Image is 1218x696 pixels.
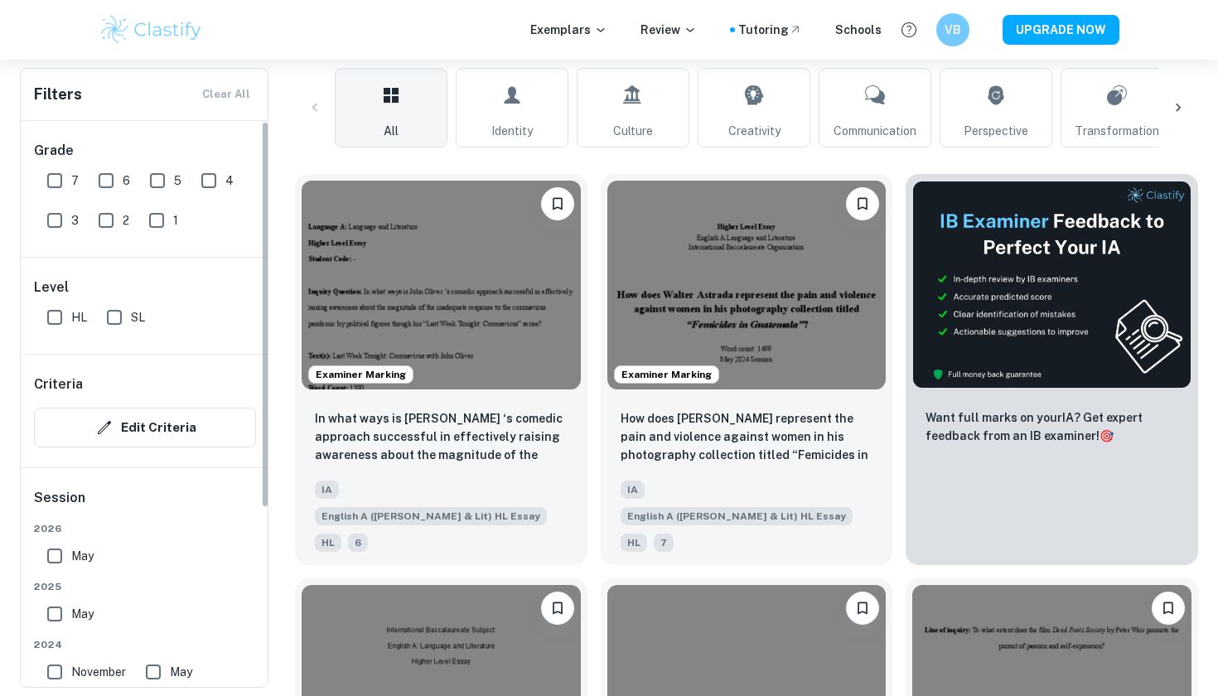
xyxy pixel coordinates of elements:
span: 2024 [34,637,256,652]
span: May [71,605,94,623]
img: Clastify logo [99,13,204,46]
a: Tutoring [738,21,802,39]
span: HL [71,308,87,326]
span: Culture [613,122,653,140]
span: 7 [71,172,79,190]
span: SL [131,308,145,326]
span: 2025 [34,579,256,594]
p: How does Walter Astrada represent the pain and violence against women in his photography collecti... [621,409,873,466]
span: Creativity [728,122,781,140]
span: 3 [71,211,79,230]
p: Review [640,21,697,39]
span: Examiner Marking [615,367,718,382]
span: 2026 [34,521,256,536]
span: English A ([PERSON_NAME] & Lit) HL Essay [621,507,853,525]
a: Examiner MarkingBookmarkHow does Walter Astrada represent the pain and violence against women in ... [601,174,893,565]
button: UPGRADE NOW [1003,15,1119,45]
button: Bookmark [541,187,574,220]
span: 6 [348,534,368,552]
span: IA [621,481,645,499]
h6: Grade [34,141,256,161]
span: IA [315,481,339,499]
span: 🎯 [1100,429,1114,442]
span: Transformation [1075,122,1159,140]
button: VB [936,13,969,46]
span: Perspective [964,122,1028,140]
span: 4 [225,172,234,190]
button: Bookmark [846,592,879,625]
span: May [71,547,94,565]
span: 1 [173,211,178,230]
h6: Criteria [34,375,83,394]
span: HL [315,534,341,552]
h6: Session [34,488,256,521]
h6: Level [34,278,256,297]
span: May [170,663,192,681]
span: 7 [654,534,674,552]
span: HL [621,534,647,552]
a: Examiner MarkingBookmarkIn what ways is John Oliver ‘s comedic approach successful in effectively... [295,174,587,565]
a: ThumbnailWant full marks on yourIA? Get expert feedback from an IB examiner! [906,174,1198,565]
img: Thumbnail [912,181,1191,389]
p: Exemplars [530,21,607,39]
span: Examiner Marking [309,367,413,382]
span: 5 [174,172,181,190]
button: Edit Criteria [34,408,256,447]
span: Communication [834,122,916,140]
h6: VB [944,21,963,39]
img: English A (Lang & Lit) HL Essay IA example thumbnail: How does Walter Astrada represent the pa [607,181,887,389]
h6: Filters [34,83,82,106]
p: In what ways is John Oliver ‘s comedic approach successful in effectively raising awareness about... [315,409,568,466]
button: Help and Feedback [895,16,923,44]
span: 6 [123,172,130,190]
span: 2 [123,211,129,230]
span: Identity [491,122,533,140]
button: Bookmark [1152,592,1185,625]
a: Schools [835,21,882,39]
button: Bookmark [541,592,574,625]
span: English A ([PERSON_NAME] & Lit) HL Essay [315,507,547,525]
button: Bookmark [846,187,879,220]
span: November [71,663,126,681]
img: English A (Lang & Lit) HL Essay IA example thumbnail: In what ways is John Oliver ‘s comedic a [302,181,581,389]
span: All [384,122,399,140]
p: Want full marks on your IA ? Get expert feedback from an IB examiner! [926,408,1178,445]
